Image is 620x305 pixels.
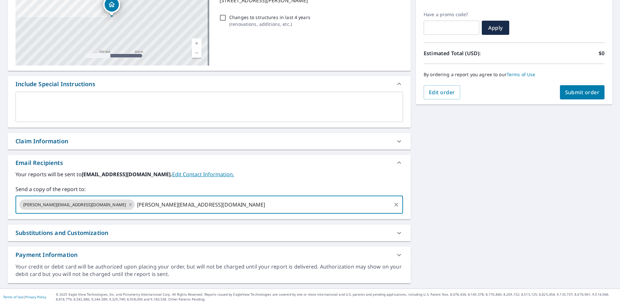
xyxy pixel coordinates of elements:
a: Privacy Policy [25,295,46,299]
a: EditContactInfo [172,171,234,178]
div: Payment Information [8,247,411,263]
p: Estimated Total (USD): [424,49,514,57]
div: Include Special Instructions [8,76,411,92]
div: Email Recipients [15,158,63,167]
label: Your reports will be sent to [15,170,403,178]
label: Send a copy of the report to: [15,185,403,193]
p: | [3,295,46,299]
b: [EMAIL_ADDRESS][DOMAIN_NAME]. [82,171,172,178]
div: [PERSON_NAME][EMAIL_ADDRESS][DOMAIN_NAME] [19,199,135,210]
p: $0 [599,49,604,57]
div: Claim Information [8,133,411,149]
a: Current Level 17, Zoom Out [192,48,201,58]
a: Current Level 17, Zoom In [192,38,201,48]
span: [PERSON_NAME][EMAIL_ADDRESS][DOMAIN_NAME] [19,202,130,208]
button: Apply [482,21,509,35]
span: Edit order [429,89,455,96]
div: Payment Information [15,250,77,259]
p: © 2025 Eagle View Technologies, Inc. and Pictometry International Corp. All Rights Reserved. Repo... [56,292,617,302]
div: Email Recipients [8,155,411,170]
p: Changes to structures in last 4 years [229,14,310,21]
button: Edit order [424,85,460,99]
label: Have a promo code? [424,12,479,17]
div: Substitutions and Customization [15,229,108,237]
div: Your credit or debit card will be authorized upon placing your order, but will not be charged unt... [15,263,403,278]
p: By ordering a report you agree to our [424,72,604,77]
a: Terms of Use [507,71,535,77]
button: Submit order [560,85,605,99]
p: ( renovations, additions, etc. ) [229,21,310,27]
span: Submit order [565,89,600,96]
div: Substitutions and Customization [8,225,411,241]
button: Clear [392,200,401,209]
a: Terms of Use [3,295,23,299]
div: Include Special Instructions [15,80,95,88]
div: Claim Information [15,137,68,146]
span: Apply [487,24,504,31]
